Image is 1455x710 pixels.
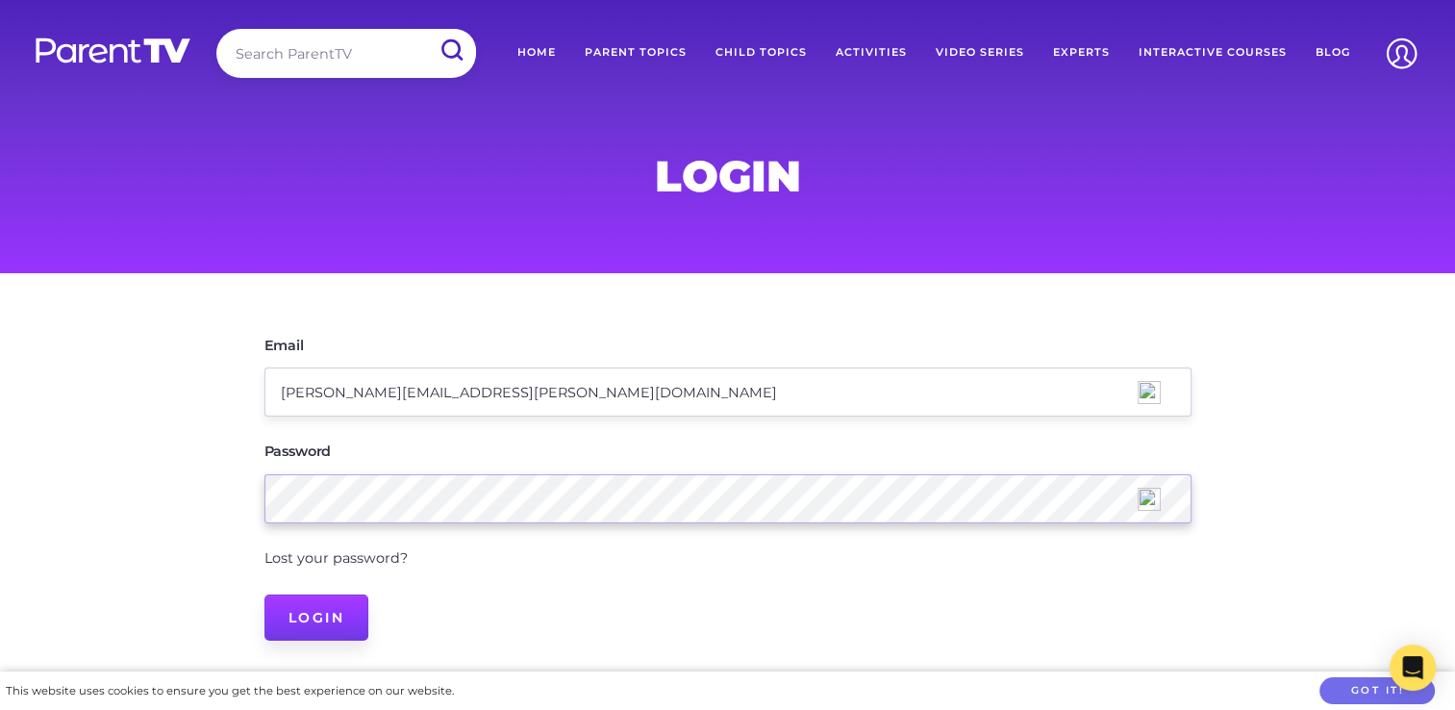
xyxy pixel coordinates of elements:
[921,29,1039,77] a: Video Series
[701,29,821,77] a: Child Topics
[1301,29,1365,77] a: Blog
[264,157,1192,195] h1: Login
[216,29,476,78] input: Search ParentTV
[1138,488,1161,511] img: npw-badge-icon-locked.svg
[503,29,570,77] a: Home
[34,37,192,64] img: parenttv-logo-white.4c85aaf.svg
[821,29,921,77] a: Activities
[264,549,408,567] a: Lost your password?
[1390,645,1436,691] div: Open Intercom Messenger
[426,29,476,72] input: Submit
[570,29,701,77] a: Parent Topics
[1319,677,1435,705] button: Got it!
[264,339,304,352] label: Email
[264,444,332,458] label: Password
[1138,381,1161,404] img: npw-badge-icon-locked.svg
[1039,29,1124,77] a: Experts
[264,595,369,641] input: Login
[1124,29,1301,77] a: Interactive Courses
[1377,29,1426,78] img: Account
[6,681,454,701] div: This website uses cookies to ensure you get the best experience on our website.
